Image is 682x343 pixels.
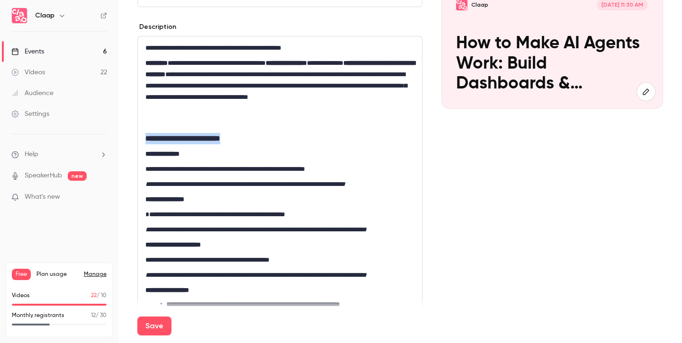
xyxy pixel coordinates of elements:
span: new [68,171,87,181]
p: Videos [12,291,30,300]
span: 12 [91,313,96,318]
h6: Claap [35,11,54,20]
span: Plan usage [36,271,78,278]
div: Events [11,47,44,56]
button: Save [137,317,171,335]
span: 22 [91,293,97,299]
a: SpeakerHub [25,171,62,181]
a: Manage [84,271,107,278]
img: Claap [12,8,27,23]
p: / 10 [91,291,107,300]
label: Description [137,22,176,32]
p: Claap [471,1,488,9]
p: Monthly registrants [12,311,64,320]
span: Help [25,150,38,159]
p: / 30 [91,311,107,320]
span: What's new [25,192,60,202]
div: Videos [11,68,45,77]
p: How to Make AI Agents Work: Build Dashboards & Automations with Claap MCP [456,34,648,94]
div: Audience [11,88,54,98]
li: help-dropdown-opener [11,150,107,159]
div: Settings [11,109,49,119]
span: Free [12,269,31,280]
iframe: Noticeable Trigger [96,193,107,202]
